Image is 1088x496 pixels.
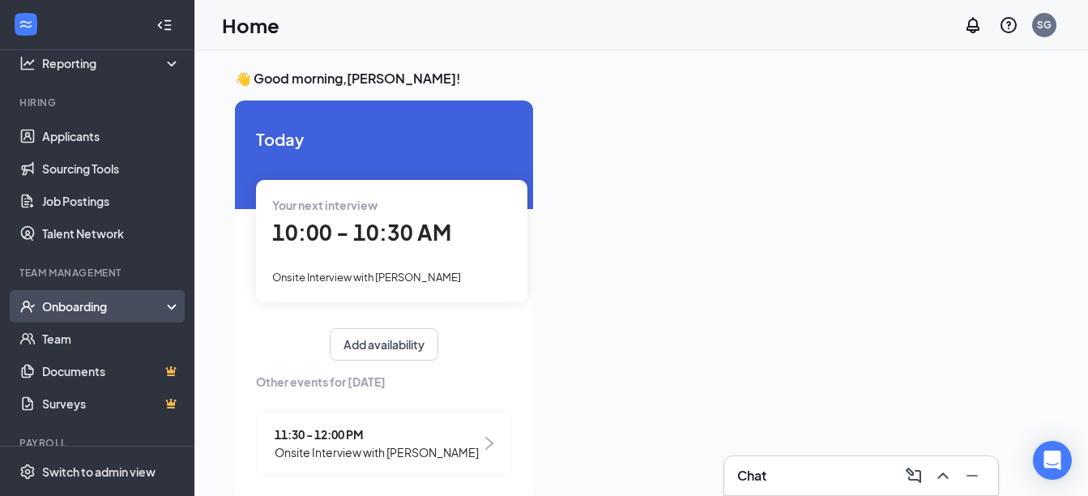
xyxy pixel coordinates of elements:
[19,266,177,280] div: Team Management
[930,463,956,489] button: ChevronUp
[42,355,181,387] a: DocumentsCrown
[256,126,512,152] span: Today
[42,185,181,217] a: Job Postings
[999,15,1018,35] svg: QuestionInfo
[42,387,181,420] a: SurveysCrown
[1033,441,1072,480] div: Open Intercom Messenger
[904,466,924,485] svg: ComposeMessage
[42,120,181,152] a: Applicants
[933,466,953,485] svg: ChevronUp
[330,328,438,361] button: Add availability
[156,17,173,33] svg: Collapse
[272,271,461,284] span: Onsite Interview with [PERSON_NAME]
[42,464,156,480] div: Switch to admin view
[275,443,479,461] span: Onsite Interview with [PERSON_NAME]
[19,55,36,71] svg: Analysis
[272,198,378,212] span: Your next interview
[42,298,167,314] div: Onboarding
[42,217,181,250] a: Talent Network
[235,70,1047,88] h3: 👋 Good morning, [PERSON_NAME] !
[1037,18,1052,32] div: SG
[19,298,36,314] svg: UserCheck
[737,467,766,485] h3: Chat
[963,15,983,35] svg: Notifications
[959,463,985,489] button: Minimize
[42,323,181,355] a: Team
[962,466,982,485] svg: Minimize
[42,152,181,185] a: Sourcing Tools
[256,373,512,391] span: Other events for [DATE]
[272,219,451,246] span: 10:00 - 10:30 AM
[222,11,279,39] h1: Home
[901,463,927,489] button: ComposeMessage
[18,16,34,32] svg: WorkstreamLogo
[19,436,177,450] div: Payroll
[275,425,479,443] span: 11:30 - 12:00 PM
[19,96,177,109] div: Hiring
[19,464,36,480] svg: Settings
[42,55,181,71] div: Reporting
